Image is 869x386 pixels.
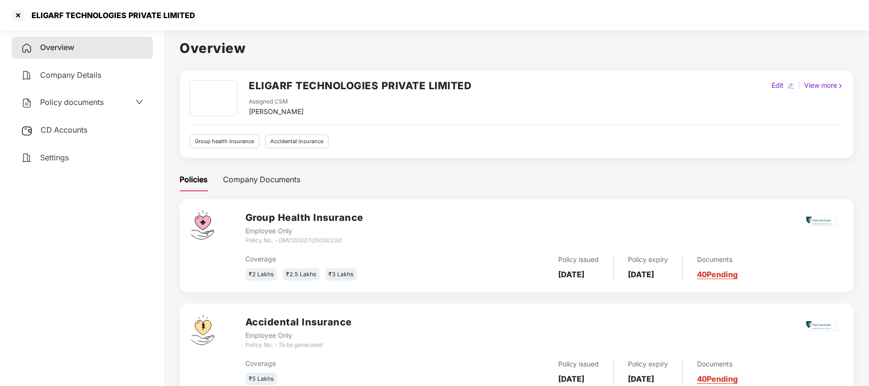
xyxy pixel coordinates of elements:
div: Employee Only [245,330,352,341]
img: svg+xml;base64,PHN2ZyB4bWxucz0iaHR0cDovL3d3dy53My5vcmcvMjAwMC9zdmciIHdpZHRoPSIyNCIgaGVpZ2h0PSIyNC... [21,42,32,54]
h2: ELIGARF TECHNOLOGIES PRIVATE LIMITED [249,78,471,94]
h3: Group Health Insurance [245,210,363,225]
i: To be generated [278,341,322,348]
div: Policies [180,174,208,186]
div: [PERSON_NAME] [249,106,304,117]
div: Policy No. - [245,236,363,245]
img: editIcon [787,83,794,89]
span: CD Accounts [41,125,87,135]
span: Company Details [40,70,101,80]
i: GMC0000705000100 [278,237,341,244]
b: [DATE] [628,270,654,279]
span: Overview [40,42,74,52]
div: Policy expiry [628,254,668,265]
img: rsi.png [805,215,839,227]
div: Group health insurance [190,135,259,148]
h1: Overview [180,38,854,59]
div: ELIGARF TECHNOLOGIES PRIVATE LIMITED [26,10,195,20]
div: Policy expiry [628,359,668,369]
img: svg+xml;base64,PHN2ZyB4bWxucz0iaHR0cDovL3d3dy53My5vcmcvMjAwMC9zdmciIHdpZHRoPSIyNCIgaGVpZ2h0PSIyNC... [21,152,32,164]
img: svg+xml;base64,PHN2ZyB3aWR0aD0iMjUiIGhlaWdodD0iMjQiIHZpZXdCb3g9IjAgMCAyNSAyNCIgZmlsbD0ibm9uZSIgeG... [21,125,33,136]
div: Company Documents [223,174,300,186]
h3: Accidental Insurance [245,315,352,330]
b: [DATE] [558,374,584,384]
div: Coverage [245,358,445,369]
a: 40 Pending [697,374,738,384]
span: Policy documents [40,97,104,107]
span: Settings [40,153,69,162]
b: [DATE] [558,270,584,279]
img: svg+xml;base64,PHN2ZyB4bWxucz0iaHR0cDovL3d3dy53My5vcmcvMjAwMC9zdmciIHdpZHRoPSIyNCIgaGVpZ2h0PSIyNC... [21,97,32,109]
div: Policy No. - [245,341,352,350]
img: rsi.png [805,319,839,331]
img: svg+xml;base64,PHN2ZyB4bWxucz0iaHR0cDovL3d3dy53My5vcmcvMjAwMC9zdmciIHdpZHRoPSIyNCIgaGVpZ2h0PSIyNC... [21,70,32,81]
div: | [796,80,802,91]
div: ₹3 Lakhs [325,268,357,281]
img: svg+xml;base64,PHN2ZyB4bWxucz0iaHR0cDovL3d3dy53My5vcmcvMjAwMC9zdmciIHdpZHRoPSI0OS4zMjEiIGhlaWdodD... [191,315,214,345]
b: [DATE] [628,374,654,384]
div: ₹2 Lakhs [245,268,277,281]
div: Policy issued [558,359,599,369]
img: svg+xml;base64,PHN2ZyB4bWxucz0iaHR0cDovL3d3dy53My5vcmcvMjAwMC9zdmciIHdpZHRoPSI0Ny43MTQiIGhlaWdodD... [191,210,214,240]
div: Policy issued [558,254,599,265]
div: ₹5 Lakhs [245,373,277,386]
div: Edit [770,80,785,91]
div: View more [802,80,846,91]
img: rightIcon [837,83,844,89]
div: Documents [697,359,738,369]
div: Documents [697,254,738,265]
div: Assigned CSM [249,97,304,106]
span: down [136,98,143,106]
div: Accidental insurance [265,135,329,148]
div: ₹2.5 Lakhs [283,268,319,281]
a: 40 Pending [697,270,738,279]
div: Coverage [245,254,445,264]
div: Employee Only [245,226,363,236]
